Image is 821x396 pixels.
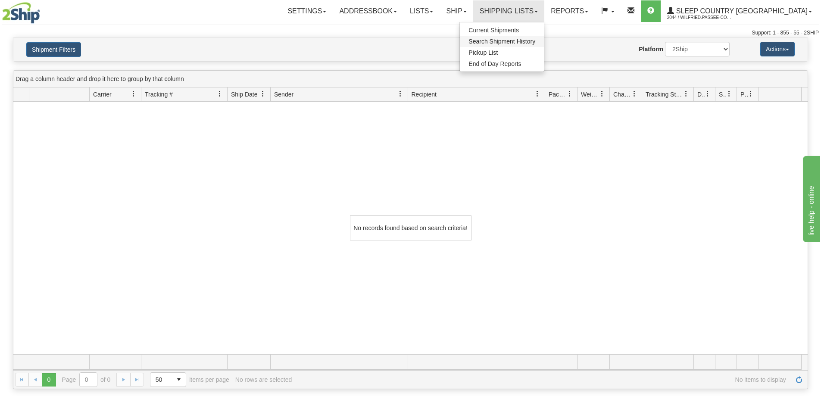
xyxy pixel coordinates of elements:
span: select [172,373,186,387]
a: End of Day Reports [460,58,544,69]
a: Weight filter column settings [595,87,609,101]
img: logo2044.jpg [2,2,40,24]
div: No records found based on search criteria! [350,215,471,240]
a: Search Shipment History [460,36,544,47]
a: Shipment Issues filter column settings [722,87,737,101]
span: Tracking # [145,90,173,99]
span: Search Shipment History [468,38,535,45]
span: Pickup List [468,49,498,56]
span: items per page [150,372,229,387]
span: 2044 / Wilfried.Passee-Coutrin [667,13,732,22]
span: No items to display [298,376,786,383]
span: End of Day Reports [468,60,521,67]
span: Shipment Issues [719,90,726,99]
a: Current Shipments [460,25,544,36]
a: Recipient filter column settings [530,87,545,101]
a: Ship Date filter column settings [256,87,270,101]
label: Platform [639,45,663,53]
span: Charge [613,90,631,99]
div: live help - online [6,5,80,16]
a: Addressbook [333,0,403,22]
span: Sender [274,90,293,99]
div: grid grouping header [13,71,808,87]
a: Lists [403,0,440,22]
a: Pickup Status filter column settings [743,87,758,101]
a: Reports [544,0,595,22]
a: Carrier filter column settings [126,87,141,101]
span: Recipient [412,90,437,99]
a: Settings [281,0,333,22]
span: Ship Date [231,90,257,99]
a: Sleep Country [GEOGRAPHIC_DATA] 2044 / Wilfried.Passee-Coutrin [661,0,818,22]
span: Tracking Status [646,90,683,99]
span: Delivery Status [697,90,705,99]
div: Support: 1 - 855 - 55 - 2SHIP [2,29,819,37]
span: Current Shipments [468,27,519,34]
a: Tracking # filter column settings [212,87,227,101]
a: Tracking Status filter column settings [679,87,693,101]
iframe: chat widget [801,154,820,242]
button: Shipment Filters [26,42,81,57]
span: Packages [549,90,567,99]
span: Page sizes drop down [150,372,186,387]
span: Sleep Country [GEOGRAPHIC_DATA] [674,7,808,15]
span: Pickup Status [740,90,748,99]
span: Carrier [93,90,112,99]
span: Page 0 [42,373,56,387]
a: Shipping lists [473,0,544,22]
a: Packages filter column settings [562,87,577,101]
a: Refresh [792,373,806,387]
button: Actions [760,42,795,56]
span: Weight [581,90,599,99]
a: Sender filter column settings [393,87,408,101]
span: Page of 0 [62,372,111,387]
a: Ship [440,0,473,22]
a: Delivery Status filter column settings [700,87,715,101]
a: Pickup List [460,47,544,58]
a: Charge filter column settings [627,87,642,101]
span: 50 [156,375,167,384]
div: No rows are selected [235,376,292,383]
